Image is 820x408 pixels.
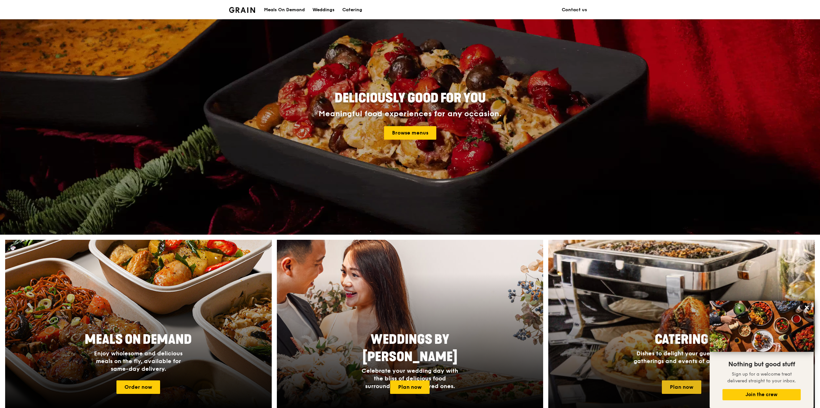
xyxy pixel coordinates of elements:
[295,109,525,118] div: Meaningful food experiences for any occasion.
[727,371,796,384] span: Sign up for a welcome treat delivered straight to your inbox.
[338,0,366,20] a: Catering
[342,0,362,20] div: Catering
[634,350,730,365] span: Dishes to delight your guests, at gatherings and events of all sizes.
[116,380,160,394] a: Order now
[362,367,458,390] span: Celebrate your wedding day with the bliss of delicious food surrounded by your loved ones.
[309,0,338,20] a: Weddings
[390,380,430,394] a: Plan now
[85,332,192,347] span: Meals On Demand
[312,0,335,20] div: Weddings
[728,360,795,368] span: Nothing but good stuff
[363,332,457,365] span: Weddings by [PERSON_NAME]
[722,389,801,400] button: Join the crew
[264,0,305,20] div: Meals On Demand
[558,0,591,20] a: Contact us
[94,350,183,372] span: Enjoy wholesome and delicious meals on the fly, available for same-day delivery.
[229,7,255,13] img: Grain
[335,91,486,106] span: Deliciously good for you
[384,126,436,140] a: Browse menus
[655,332,708,347] span: Catering
[662,380,701,394] a: Plan now
[802,302,812,313] button: Close
[710,301,814,352] img: DSC07876-Edit02-Large.jpeg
